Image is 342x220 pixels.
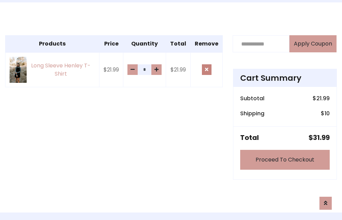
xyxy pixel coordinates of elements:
h6: $ [321,110,330,117]
h5: $ [309,133,330,142]
h6: $ [313,95,330,102]
td: $21.99 [166,52,191,87]
th: Total [166,36,191,53]
span: 31.99 [313,133,330,142]
a: Proceed To Checkout [240,150,330,170]
a: Long Sleeve Henley T-Shirt [10,57,95,82]
h5: Total [240,133,259,142]
span: 10 [325,109,330,117]
h6: Shipping [240,110,264,117]
th: Price [99,36,123,53]
button: Apply Coupon [289,35,337,52]
th: Remove [191,36,223,53]
h4: Cart Summary [240,73,330,83]
th: Products [5,36,99,53]
td: $21.99 [99,52,123,87]
span: 21.99 [316,94,330,102]
th: Quantity [123,36,166,53]
h6: Subtotal [240,95,264,102]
